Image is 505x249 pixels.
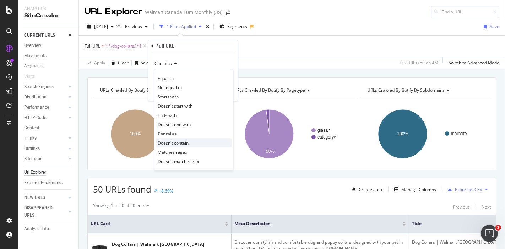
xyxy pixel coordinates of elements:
[158,112,177,118] span: Ends with
[24,104,66,111] a: Performance
[24,52,47,60] div: Movements
[24,124,39,132] div: Content
[85,43,100,49] span: Full URL
[24,194,66,201] a: NEW URLS
[85,57,105,69] button: Apply
[105,41,142,51] span: ^.*/dog-collars/.*$
[158,140,189,146] span: Doesn't contain
[445,184,482,195] button: Export as CSV
[232,85,351,96] h4: URLs Crawled By Botify By pagetype
[234,221,392,227] span: Meta Description
[24,225,74,233] a: Analysis Info
[227,23,247,29] span: Segments
[227,103,355,165] svg: A chart.
[349,184,382,195] button: Create alert
[24,6,73,12] div: Analytics
[158,149,187,155] span: Matches regex
[455,186,482,193] div: Export as CSV
[495,225,501,231] span: 1
[98,85,217,96] h4: URLs Crawled By Botify By smartlink_px
[159,188,173,194] div: +8.69%
[205,23,211,30] div: times
[217,21,250,32] button: Segments
[317,128,330,133] text: glass/*
[391,185,436,194] button: Manage Columns
[85,21,116,32] button: [DATE]
[482,204,491,210] div: Next
[24,204,66,219] a: DISAPPEARED URLS
[167,23,196,29] div: 1 Filter Applied
[24,155,66,163] a: Sitemaps
[24,179,63,186] div: Explorer Bookmarks
[158,131,177,137] span: Contains
[226,10,230,15] div: arrow-right-arrow-left
[24,12,73,20] div: SiteCrawler
[24,83,66,91] a: Search Engines
[24,225,49,233] div: Analysis Info
[317,135,337,140] text: category/*
[446,57,499,69] button: Switch to Advanced Mode
[145,9,223,16] div: Walmart Canada 10m Monthly (JS)
[24,194,45,201] div: NEW URLS
[24,114,66,121] a: HTTP Codes
[24,145,40,152] div: Outlinks
[24,124,74,132] a: Content
[481,21,499,32] button: Save
[94,23,108,29] span: 2025 Sep. 26th
[91,221,223,227] span: URL Card
[24,52,74,60] a: Movements
[157,21,205,32] button: 1 Filter Applied
[401,186,436,193] div: Manage Columns
[266,149,275,154] text: 98%
[93,103,221,165] svg: A chart.
[112,241,204,248] div: Dog Collars | Walmart [GEOGRAPHIC_DATA]
[24,104,49,111] div: Performance
[24,114,48,121] div: HTTP Codes
[234,87,305,93] span: URLs Crawled By Botify By pagetype
[158,75,174,81] span: Equal to
[93,183,151,195] span: 50 URLs found
[130,131,141,136] text: 100%
[24,145,66,152] a: Outlinks
[24,83,54,91] div: Search Engines
[154,60,172,66] span: Contains
[431,6,499,18] input: Find a URL
[24,169,74,176] a: Url Explorer
[122,21,151,32] button: Previous
[451,131,467,136] text: mainsite
[108,57,129,69] button: Clear
[360,103,489,165] svg: A chart.
[24,42,41,49] div: Overview
[24,93,66,101] a: Distribution
[132,57,150,69] button: Save
[24,73,35,80] div: Visits
[24,63,74,70] a: Segments
[482,202,491,211] button: Next
[24,93,47,101] div: Distribution
[24,32,66,39] a: CURRENT URLS
[24,169,46,176] div: Url Explorer
[453,204,470,210] div: Previous
[481,225,498,242] iframe: Intercom live chat
[94,60,105,66] div: Apply
[24,32,55,39] div: CURRENT URLS
[449,60,499,66] div: Switch to Advanced Mode
[151,88,174,95] button: Cancel
[93,202,150,211] div: Showing 1 to 50 of 50 entries
[24,63,43,70] div: Segments
[490,23,499,29] div: Save
[400,60,440,66] div: 0 % URLs ( 50 on 4M )
[24,135,37,142] div: Inlinks
[156,43,174,49] div: Full URL
[359,186,382,193] div: Create alert
[158,85,182,91] span: Not equal to
[158,103,192,109] span: Doesn't start with
[85,6,142,18] div: URL Explorer
[453,202,470,211] button: Previous
[118,60,129,66] div: Clear
[24,42,74,49] a: Overview
[100,87,178,93] span: URLs Crawled By Botify By smartlink_px
[141,60,150,66] div: Save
